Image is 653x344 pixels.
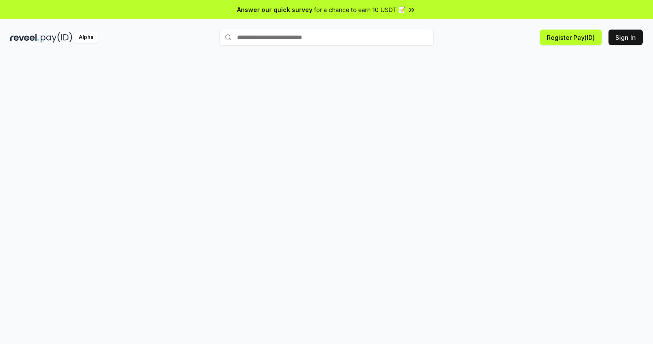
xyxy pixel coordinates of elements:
[540,30,602,45] button: Register Pay(ID)
[10,32,39,43] img: reveel_dark
[74,32,98,43] div: Alpha
[237,5,312,14] span: Answer our quick survey
[608,30,643,45] button: Sign In
[314,5,406,14] span: for a chance to earn 10 USDT 📝
[41,32,72,43] img: pay_id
